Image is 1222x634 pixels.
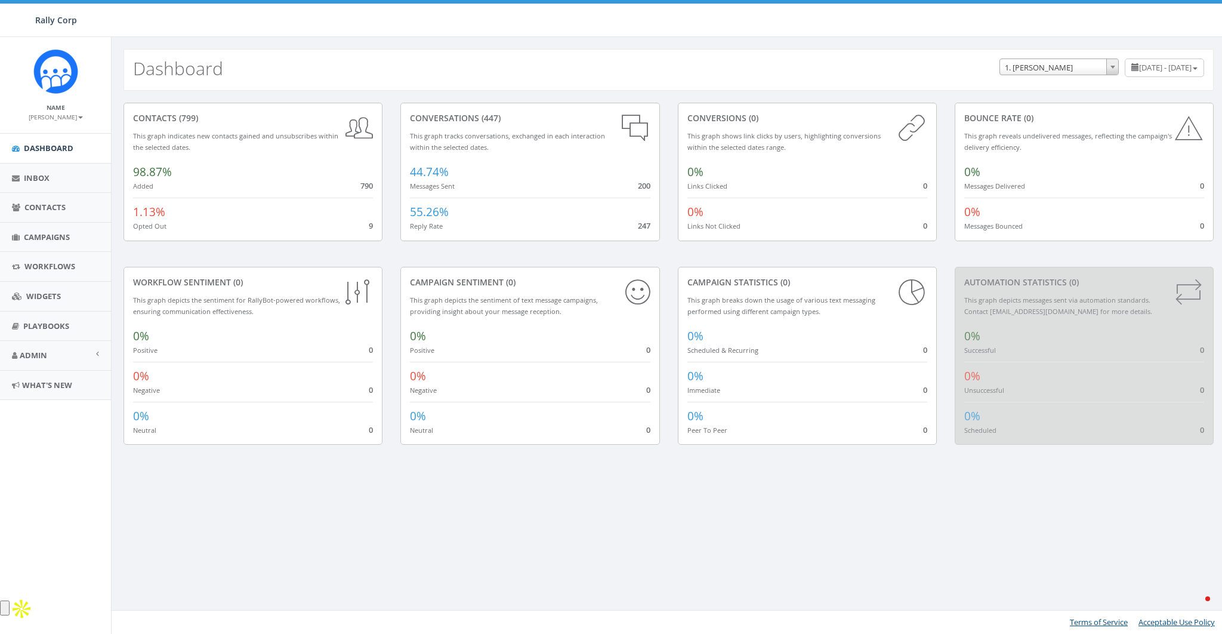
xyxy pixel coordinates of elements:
span: (0) [231,276,243,288]
span: 0 [923,344,927,355]
a: Terms of Service [1070,617,1128,627]
span: 247 [638,220,650,231]
div: conversions [687,112,927,124]
div: contacts [133,112,373,124]
span: 0 [923,384,927,395]
div: Campaign Sentiment [410,276,650,288]
span: 0 [923,180,927,191]
small: Negative [133,386,160,395]
span: 0 [1200,220,1204,231]
span: 0 [646,384,650,395]
small: Name [47,103,65,112]
span: 0% [964,328,980,344]
small: Positive [410,346,434,355]
iframe: Intercom live chat [1181,593,1210,622]
span: 0% [133,408,149,424]
small: Successful [964,346,996,355]
div: conversations [410,112,650,124]
h2: Dashboard [133,59,223,78]
small: Opted Out [133,221,166,230]
span: 0% [964,368,980,384]
span: 9 [369,220,373,231]
small: This graph tracks conversations, exchanged in each interaction within the selected dates. [410,131,605,152]
small: Links Not Clicked [687,221,740,230]
span: (0) [1022,112,1033,124]
span: 44.74% [410,164,449,180]
span: 0% [133,328,149,344]
span: Campaigns [24,232,70,242]
span: 0% [410,408,426,424]
span: 0 [923,220,927,231]
span: 0% [410,328,426,344]
div: Automation Statistics [964,276,1204,288]
span: Dashboard [24,143,73,153]
span: 0 [923,424,927,435]
span: 0% [964,164,980,180]
span: 0 [646,424,650,435]
span: (447) [479,112,501,124]
span: (0) [778,276,790,288]
small: Negative [410,386,437,395]
span: Workflows [24,261,75,272]
span: (0) [746,112,758,124]
small: Messages Sent [410,181,455,190]
span: 0 [1200,384,1204,395]
small: Immediate [687,386,720,395]
small: Links Clicked [687,181,727,190]
span: Admin [20,350,47,361]
span: 0% [687,164,703,180]
div: Bounce Rate [964,112,1204,124]
small: This graph indicates new contacts gained and unsubscribes within the selected dates. [133,131,338,152]
span: 0 [369,344,373,355]
small: Messages Delivered [964,181,1025,190]
small: Neutral [133,426,156,435]
span: 0% [687,408,703,424]
span: 0 [1200,180,1204,191]
small: Scheduled [964,426,996,435]
span: 1. James Martin [999,59,1119,75]
span: 0 [1200,424,1204,435]
span: Widgets [26,291,61,301]
span: 200 [638,180,650,191]
small: Neutral [410,426,433,435]
img: Apollo [10,597,33,621]
a: Acceptable Use Policy [1138,617,1215,627]
div: Campaign Statistics [687,276,927,288]
small: Unsuccessful [964,386,1004,395]
div: Workflow Sentiment [133,276,373,288]
a: [PERSON_NAME] [29,111,83,122]
span: 98.87% [133,164,172,180]
span: 0% [964,408,980,424]
span: 790 [360,180,373,191]
small: Peer To Peer [687,426,727,435]
span: Contacts [24,202,66,213]
img: Icon_1.png [33,49,78,94]
span: 55.26% [410,204,449,220]
span: (0) [504,276,516,288]
span: 0 [369,384,373,395]
span: 0% [410,368,426,384]
small: Scheduled & Recurring [687,346,758,355]
span: 0% [687,368,703,384]
span: (799) [177,112,198,124]
small: Added [133,181,153,190]
span: 1.13% [133,204,165,220]
small: This graph breaks down the usage of various text messaging performed using different campaign types. [687,296,875,316]
span: What's New [22,380,72,390]
span: Rally Corp [35,14,77,26]
span: 0% [687,204,703,220]
small: This graph depicts the sentiment of text message campaigns, providing insight about your message ... [410,296,598,316]
span: 1. James Martin [1000,59,1118,76]
span: 0 [1200,344,1204,355]
small: [PERSON_NAME] [29,113,83,121]
span: (0) [1067,276,1079,288]
small: This graph depicts messages sent via automation standards. Contact [EMAIL_ADDRESS][DOMAIN_NAME] f... [964,296,1152,316]
span: 0% [687,328,703,344]
span: 0 [646,344,650,355]
small: Positive [133,346,158,355]
span: [DATE] - [DATE] [1139,62,1192,73]
span: 0% [133,368,149,384]
small: Reply Rate [410,221,443,230]
span: Playbooks [23,321,69,331]
span: 0% [964,204,980,220]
